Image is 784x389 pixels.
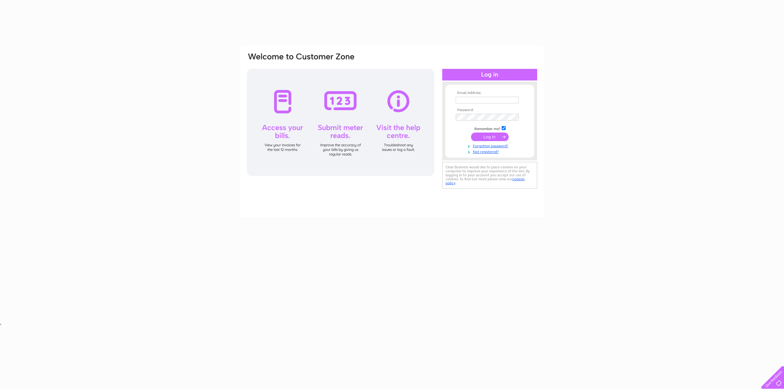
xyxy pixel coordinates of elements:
th: Password: [454,108,525,112]
td: Remember me? [454,125,525,131]
a: Forgotten password? [456,143,525,148]
input: Submit [471,133,509,141]
th: Email Address: [454,91,525,95]
a: Not registered? [456,148,525,154]
div: Clear Business would like to place cookies on your computer to improve your experience of the sit... [442,162,537,189]
a: cookies policy [446,177,525,185]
